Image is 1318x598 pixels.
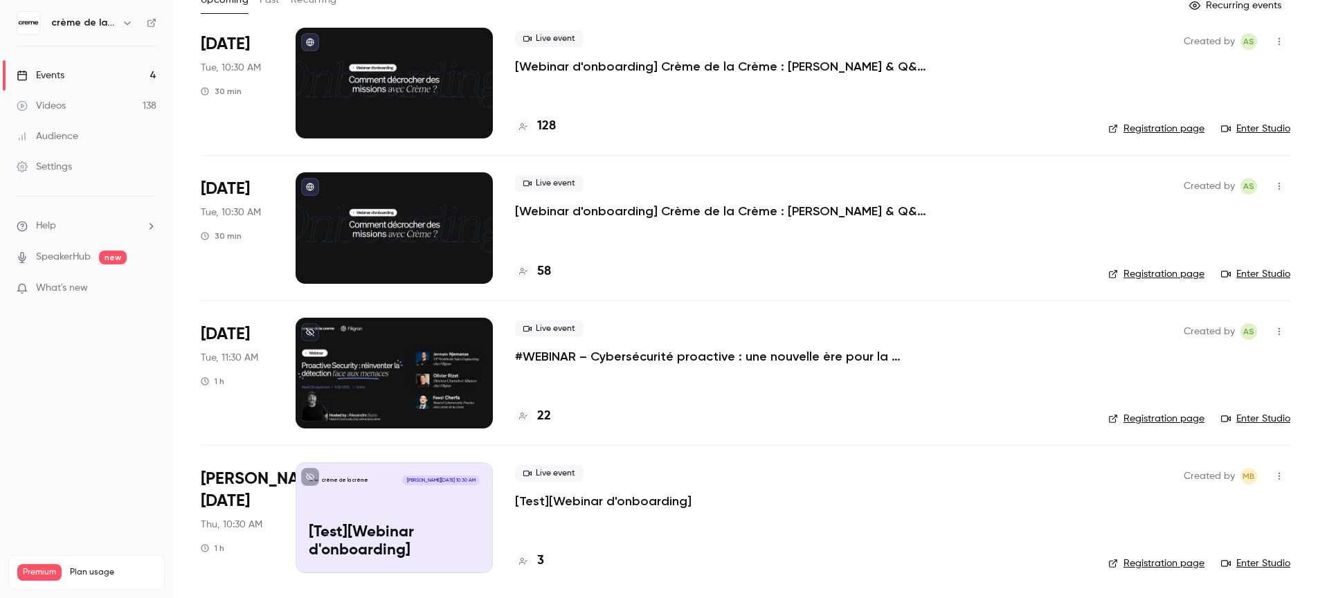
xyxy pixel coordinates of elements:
[1240,468,1257,484] span: melanie b
[36,219,56,233] span: Help
[201,351,258,365] span: Tue, 11:30 AM
[322,477,368,484] p: crème de la crème
[1108,556,1204,570] a: Registration page
[1243,468,1255,484] span: mb
[1221,556,1290,570] a: Enter Studio
[537,552,544,570] h4: 3
[1184,468,1235,484] span: Created by
[201,230,242,242] div: 30 min
[201,33,250,55] span: [DATE]
[515,407,551,426] a: 22
[1221,412,1290,426] a: Enter Studio
[515,30,584,47] span: Live event
[17,69,64,82] div: Events
[201,206,261,219] span: Tue, 10:30 AM
[515,465,584,482] span: Live event
[36,250,91,264] a: SpeakerHub
[36,281,88,296] span: What's new
[515,493,692,509] a: [Test][Webinar d'onboarding]
[201,376,224,387] div: 1 h
[515,175,584,192] span: Live event
[515,552,544,570] a: 3
[515,203,930,219] a: [Webinar d'onboarding] Crème de la Crème : [PERSON_NAME] & Q&A par [PERSON_NAME]
[17,160,72,174] div: Settings
[51,16,116,30] h6: crème de la crème
[1221,267,1290,281] a: Enter Studio
[201,543,224,554] div: 1 h
[201,86,242,97] div: 30 min
[1108,122,1204,136] a: Registration page
[70,567,156,578] span: Plan usage
[201,28,273,138] div: Sep 16 Tue, 10:30 AM (Europe/Madrid)
[17,129,78,143] div: Audience
[515,348,930,365] a: #WEBINAR – Cybersécurité proactive : une nouvelle ère pour la détection des menaces avec [PERSON_...
[17,564,62,581] span: Premium
[17,219,156,233] li: help-dropdown-opener
[515,117,556,136] a: 128
[1184,33,1235,50] span: Created by
[1108,412,1204,426] a: Registration page
[1240,33,1257,50] span: Alexandre Sutra
[201,172,273,283] div: Sep 23 Tue, 10:30 AM (Europe/Madrid)
[17,99,66,113] div: Videos
[309,524,480,560] p: [Test][Webinar d'onboarding]
[201,468,327,512] span: [PERSON_NAME][DATE]
[537,407,551,426] h4: 22
[1243,323,1254,340] span: AS
[1221,122,1290,136] a: Enter Studio
[201,518,262,532] span: Thu, 10:30 AM
[1243,178,1254,194] span: AS
[1184,178,1235,194] span: Created by
[537,117,556,136] h4: 128
[1184,323,1235,340] span: Created by
[201,462,273,573] div: Jan 1 Thu, 10:30 AM (Europe/Paris)
[1240,323,1257,340] span: Alexandre Sutra
[201,178,250,200] span: [DATE]
[1240,178,1257,194] span: Alexandre Sutra
[201,323,250,345] span: [DATE]
[515,262,551,281] a: 58
[515,320,584,337] span: Live event
[402,475,479,485] span: [PERSON_NAME][DATE] 10:30 AM
[515,58,930,75] a: [Webinar d'onboarding] Crème de la Crème : [PERSON_NAME] & Q&A par [PERSON_NAME]
[1108,267,1204,281] a: Registration page
[201,318,273,428] div: Sep 23 Tue, 11:30 AM (Europe/Paris)
[537,262,551,281] h4: 58
[1243,33,1254,50] span: AS
[201,61,261,75] span: Tue, 10:30 AM
[99,251,127,264] span: new
[296,462,493,573] a: [Test][Webinar d'onboarding] crème de la crème[PERSON_NAME][DATE] 10:30 AM[Test][Webinar d'onboar...
[17,12,39,34] img: crème de la crème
